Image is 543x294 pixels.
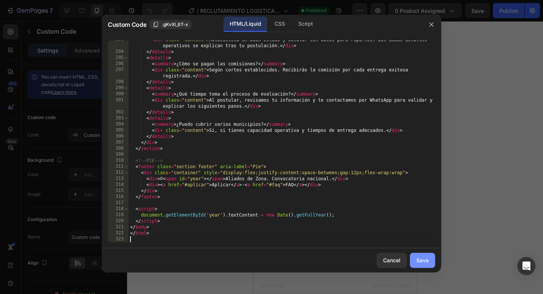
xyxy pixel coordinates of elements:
div: 309 [108,152,129,158]
div: Cancel [383,256,400,264]
div: 297 [108,67,129,79]
div: 311 [108,164,129,170]
div: 294 [108,49,129,55]
div: 306 [108,133,129,139]
div: 323 [108,236,129,242]
button: Save [410,253,435,268]
div: Choose templates [59,88,104,96]
span: then drag & drop elements [53,149,109,155]
div: 305 [108,127,129,133]
div: CSS [268,17,291,32]
div: 317 [108,200,129,206]
span: Add section [6,71,42,79]
div: 303 [108,115,129,121]
div: 296 [108,61,129,67]
span: Mobile ( 433 px) [49,4,81,11]
div: Generate layout [62,113,101,121]
div: 316 [108,194,129,200]
div: Script [292,17,319,32]
div: 321 [108,224,129,230]
div: Add blank section [59,139,105,147]
div: 313 [108,176,129,182]
div: 319 [108,212,129,218]
button: Cancel [377,253,407,268]
div: 314 [108,182,129,188]
span: .gKvXl_6T-x [162,21,188,28]
div: 300 [108,91,129,97]
div: 302 [108,109,129,115]
div: 310 [108,158,129,164]
div: 293 [108,37,129,49]
div: 318 [108,206,129,212]
div: 322 [108,230,129,236]
span: from URL or image [61,123,101,130]
div: 299 [108,85,129,91]
div: 307 [108,139,129,145]
div: 312 [108,170,129,176]
span: inspired by CRO experts [55,97,107,104]
div: Custom Code [9,17,41,24]
span: Custom Code [108,20,146,29]
div: HTML/Liquid [224,17,267,32]
div: 298 [108,79,129,85]
button: .gKvXl_6T-x [149,20,192,29]
div: 295 [108,55,129,61]
div: 308 [108,145,129,152]
div: Open Intercom Messenger [517,257,535,275]
div: 304 [108,121,129,127]
div: Save [416,256,429,264]
div: 320 [108,218,129,224]
div: 301 [108,97,129,109]
div: 315 [108,188,129,194]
